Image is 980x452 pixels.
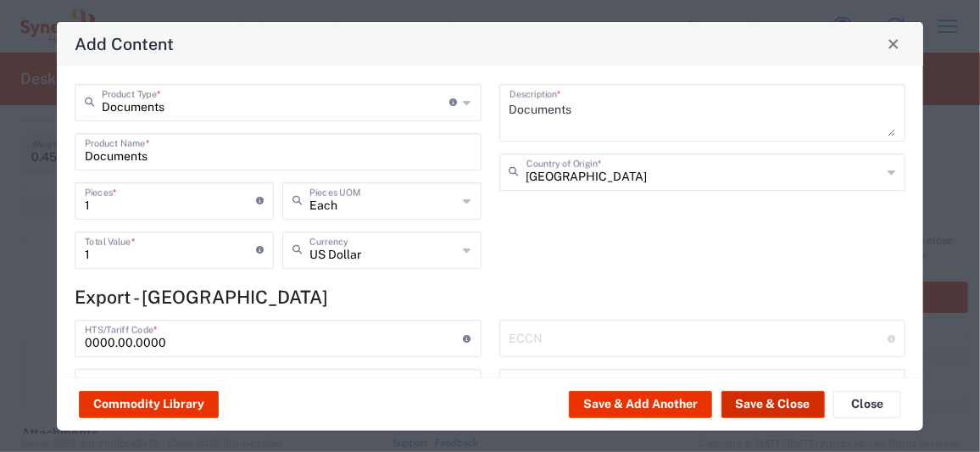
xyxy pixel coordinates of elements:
[721,391,825,418] button: Save & Close
[79,391,219,418] button: Commodity Library
[75,287,905,309] h4: Export - [GEOGRAPHIC_DATA]
[569,391,712,418] button: Save & Add Another
[882,32,905,56] button: Close
[75,31,174,56] h4: Add Content
[833,391,901,418] button: Close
